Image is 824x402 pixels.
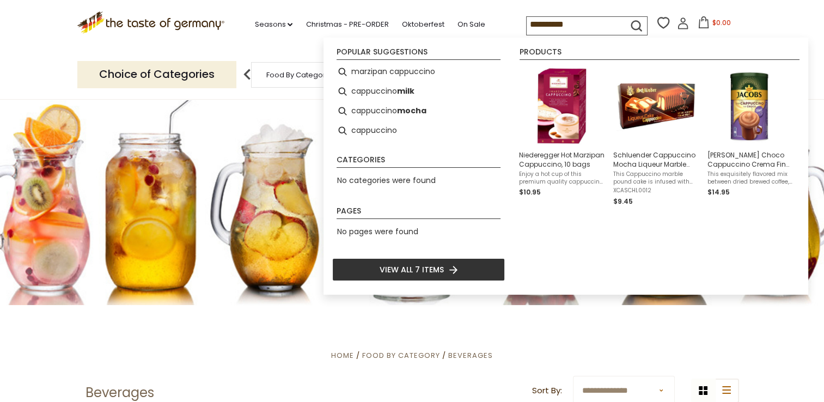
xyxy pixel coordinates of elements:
span: XCASCHL0012 [613,187,699,194]
span: Enjoy a hot cup of this premium quality cappuccino drink containig coffee, cocoa and milk powders... [519,170,605,186]
span: $0.00 [712,18,730,27]
a: Food By Category [266,71,329,79]
li: Products [520,48,799,60]
li: View all 7 items [332,258,505,281]
b: mocha [397,105,426,117]
span: Schluender Cappuccino Mocha Liqueur Marble Cake 14 oz [613,150,699,169]
a: Schluender Cappuccino Mocha Liqueur Marble Cake 14 ozThis Cappuccino marble pound cake is infused... [613,66,699,207]
li: cappuccino mocha [332,101,505,121]
li: Categories [337,156,500,168]
span: This Cappuccino marble pound cake is infused with Kahlua-type liquor which is destined to please ... [613,170,699,186]
b: milk [397,85,414,98]
li: cappuccino milk [332,82,505,101]
div: Instant Search Results [324,38,808,295]
p: Choice of Categories [77,61,236,88]
span: $10.95 [519,187,541,197]
li: cappuccino [332,121,505,141]
a: Home [331,350,354,361]
li: Niederegger Hot Marzipan Cappuccino, 10 bags [515,62,609,211]
span: No categories were found [337,175,436,186]
a: Food By Category [362,350,440,361]
span: Niederegger Hot Marzipan Cappuccino, 10 bags [519,150,605,169]
li: Jacobs Choco Cappuccino Crema Fino 500g [703,62,797,211]
a: On Sale [457,19,485,31]
span: $14.95 [707,187,730,197]
li: Popular suggestions [337,48,500,60]
button: $0.00 [691,16,737,33]
label: Sort By: [532,384,562,398]
a: Christmas - PRE-ORDER [306,19,388,31]
li: marzipan cappuccino [332,62,505,82]
a: Oktoberfest [401,19,444,31]
li: Schluender Cappuccino Mocha Liqueur Marble Cake 14 oz [609,62,703,211]
span: $9.45 [613,197,633,206]
h1: Beverages [86,385,154,401]
img: Jacobs Choco Cappuccino [711,66,790,145]
a: Jacobs Choco Cappuccino[PERSON_NAME] Choco Cappuccino Crema Fino 500gThis exquisitely flavored mi... [707,66,793,207]
a: Beverages [448,350,493,361]
span: No pages were found [337,226,418,237]
a: Niederegger Hot Marzipan Cappuccino, 10 bagsEnjoy a hot cup of this premium quality cappuccino dr... [519,66,605,207]
span: View all 7 items [380,264,444,276]
img: previous arrow [236,64,258,86]
span: [PERSON_NAME] Choco Cappuccino Crema Fino 500g [707,150,793,169]
li: Pages [337,207,500,219]
a: Seasons [254,19,292,31]
span: This exquisitely flavored mix between dried brewed coffee, milk and cocoa powder makes a tasty an... [707,170,793,186]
